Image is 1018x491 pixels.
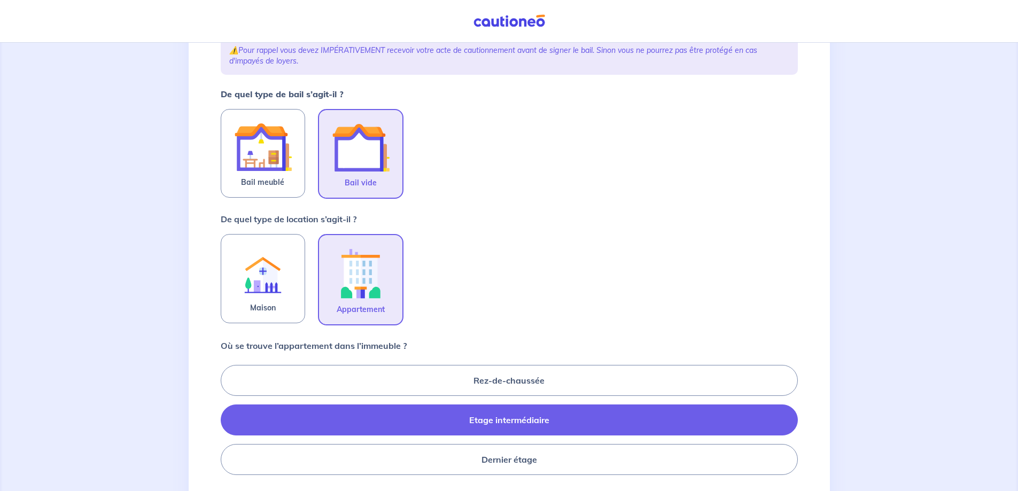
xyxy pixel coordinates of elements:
[221,339,407,352] p: Où se trouve l’appartement dans l’immeuble ?
[229,45,789,66] p: ⚠️
[241,176,284,189] span: Bail meublé
[345,176,377,189] span: Bail vide
[234,243,292,301] img: illu_rent.svg
[221,213,356,225] p: De quel type de location s’agit-il ?
[234,118,292,176] img: illu_furnished_lease.svg
[221,444,798,475] label: Dernier étage
[332,119,390,176] img: illu_empty_lease.svg
[469,14,549,28] img: Cautioneo
[221,404,798,435] label: Etage intermédiaire
[250,301,276,314] span: Maison
[221,365,798,396] label: Rez-de-chaussée
[221,89,344,99] strong: De quel type de bail s’agit-il ?
[229,45,757,66] em: Pour rappel vous devez IMPÉRATIVEMENT recevoir votre acte de cautionnement avant de signer le bai...
[337,303,385,316] span: Appartement
[332,244,390,303] img: illu_apartment.svg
